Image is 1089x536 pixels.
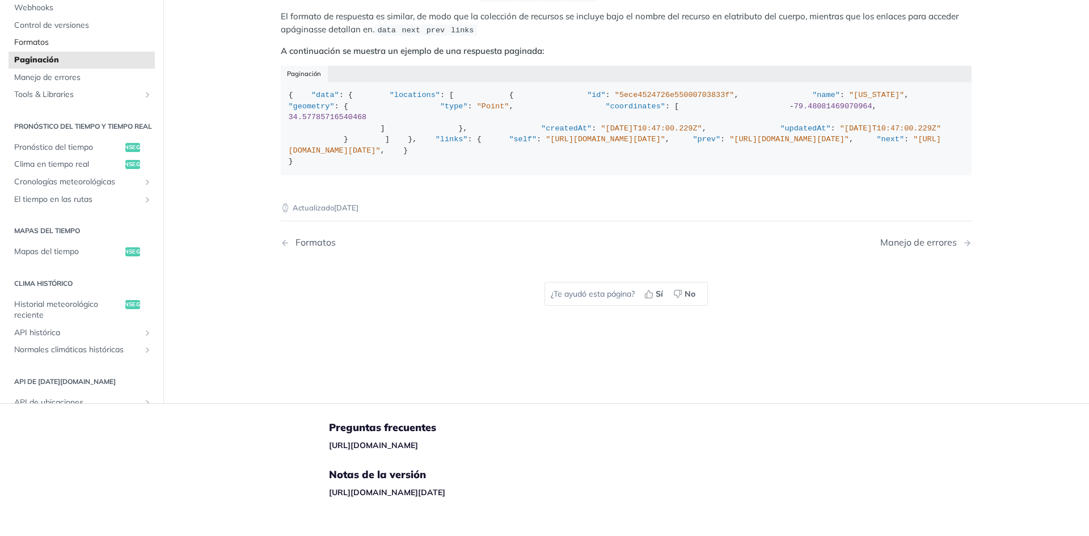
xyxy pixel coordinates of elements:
[780,124,830,133] span: "updatedAt"
[334,203,358,212] font: [DATE]
[143,90,152,99] button: Show subpages for Tools & Libraries
[615,91,735,99] span: "5ece4524726e55000703833f"
[329,421,436,434] font: Preguntas frecuentes
[143,345,152,354] button: Show subpages for Historical Climate Normals
[14,142,93,152] font: Pronóstico del tiempo
[116,248,150,255] font: conseguir
[116,144,150,151] font: conseguir
[9,34,155,51] a: Formatos
[440,102,468,111] span: "type"
[14,377,116,386] font: API de [DATE][DOMAIN_NAME]
[281,237,577,248] a: Página anterior: Formatos
[14,176,115,187] font: Cronologías meteorológicas
[9,174,155,191] a: Cronologías meteorológicasMostrar subpáginas para Cronologías del tiempo
[14,89,140,100] span: Tools & Libraries
[281,45,544,56] font: A continuación se muestra un ejemplo de una respuesta paginada:
[14,194,92,204] font: El tiempo en las rutas
[143,328,152,337] button: Mostrar subpáginas para la API histórica
[296,237,336,248] font: Formatos
[329,440,418,450] a: [URL][DOMAIN_NAME]
[289,102,335,111] span: "geometry"
[790,102,794,111] span: -
[880,237,957,248] font: Manejo de errores
[116,161,150,168] font: conseguir
[14,159,89,169] font: Clima en tiempo real
[546,135,665,144] span: "[URL][DOMAIN_NAME][DATE]"
[14,54,59,65] font: Paginación
[14,20,89,30] font: Control de versiones
[9,69,155,86] a: Manejo de errores
[9,52,155,69] a: Paginación
[551,289,635,299] font: ¿Te ayudó esta página?
[9,341,155,358] a: Normales climáticas históricasShow subpages for Historical Climate Normals
[601,124,702,133] span: "[DATE]T10:47:00.229Z"
[9,139,155,156] a: Pronóstico del tiempoconseguir
[14,279,73,288] font: Clima histórico
[377,26,395,35] span: data
[286,24,318,35] font: páginas
[116,301,150,308] font: conseguir
[14,37,49,47] font: Formatos
[14,246,79,256] font: Mapas del tiempo
[14,327,60,337] font: API histórica
[143,195,152,204] button: Mostrar subpáginas de El tiempo en las rutas
[9,17,155,34] a: Control de versiones
[281,226,972,259] nav: Controles de paginación
[373,24,374,35] font: .
[729,135,849,144] span: "[URL][DOMAIN_NAME][DATE]"
[451,26,474,35] span: links
[9,191,155,208] a: El tiempo en las rutasMostrar subpáginas de El tiempo en las rutas
[289,135,941,155] span: "[URL][DOMAIN_NAME][DATE]"
[289,113,367,121] span: 34.57785716540468
[311,91,339,99] span: "data"
[329,468,426,481] font: Notas de la versión
[9,394,155,411] a: API de ubicacionesShow subpages for Locations API
[427,26,445,35] span: prev
[14,2,53,12] font: Webhooks
[318,24,373,35] font: se detallan en
[281,11,959,35] font: atributo del cuerpo, mientras que los enlaces para acceder a
[880,237,972,248] a: Página siguiente: Manejo de errores
[14,226,80,235] font: Mapas del tiempo
[390,91,440,99] span: "locations"
[14,72,81,82] font: Manejo de errores
[436,135,468,144] span: "links"
[693,135,720,144] span: "prev"
[9,243,155,260] a: Mapas del tiempoconseguir
[640,285,669,302] button: Sí
[794,102,872,111] span: 79.48081469070964
[876,135,904,144] span: "next"
[14,299,98,320] font: Historial meteorológico reciente
[9,86,155,103] a: Tools & LibrariesShow subpages for Tools & Libraries
[840,124,941,133] span: "[DATE]T10:47:00.229Z"
[329,487,445,497] a: [URL][DOMAIN_NAME][DATE]
[281,11,731,22] font: El formato de respuesta es similar, de modo que la colección de recursos se incluye bajo el nombr...
[143,398,152,407] button: Show subpages for Locations API
[14,344,124,354] font: Normales climáticas históricas
[685,289,695,299] font: No
[9,156,155,173] a: Clima en tiempo realconseguir
[14,397,83,407] font: API de ubicaciones
[143,178,152,187] button: Mostrar subpáginas para Cronologías del tiempo
[541,124,592,133] span: "createdAt"
[289,90,964,167] div: { : { : [ { : , : , : { : , : [ , ] }, : , : } ] }, : { : , : , : , } }
[477,102,509,111] span: "Point"
[606,102,665,111] span: "coordinates"
[402,26,420,35] span: next
[656,289,663,299] font: Sí
[293,203,334,212] font: Actualizado
[9,324,155,341] a: API históricaMostrar subpáginas para la API histórica
[812,91,840,99] span: "name"
[14,122,152,130] font: Pronóstico del tiempo y tiempo real
[9,296,155,324] a: Historial meteorológico recienteconseguir
[669,285,702,302] button: No
[587,91,605,99] span: "id"
[509,135,537,144] span: "self"
[849,91,904,99] span: "[US_STATE]"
